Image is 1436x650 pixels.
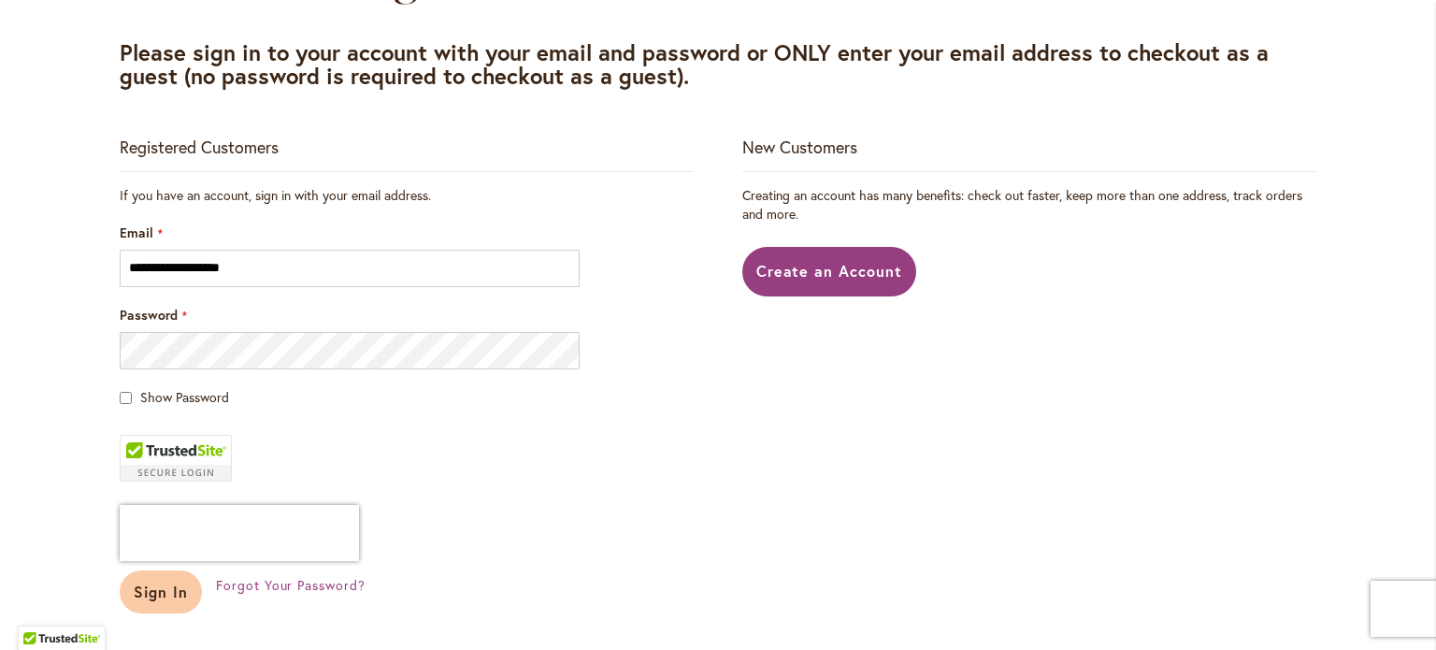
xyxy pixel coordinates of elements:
[120,435,232,482] div: TrustedSite Certified
[120,136,279,158] strong: Registered Customers
[742,247,917,296] a: Create an Account
[742,186,1316,224] p: Creating an account has many benefits: check out faster, keep more than one address, track orders...
[120,186,694,205] div: If you have an account, sign in with your email address.
[742,136,857,158] strong: New Customers
[120,37,1269,91] strong: Please sign in to your account with your email and password or ONLY enter your email address to c...
[140,388,229,406] span: Show Password
[120,505,359,561] iframe: reCAPTCHA
[120,306,178,324] span: Password
[216,576,366,594] span: Forgot Your Password?
[120,571,202,614] button: Sign In
[120,224,153,241] span: Email
[14,584,66,636] iframe: Launch Accessibility Center
[134,582,188,601] span: Sign In
[216,576,366,595] a: Forgot Your Password?
[756,261,903,281] span: Create an Account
